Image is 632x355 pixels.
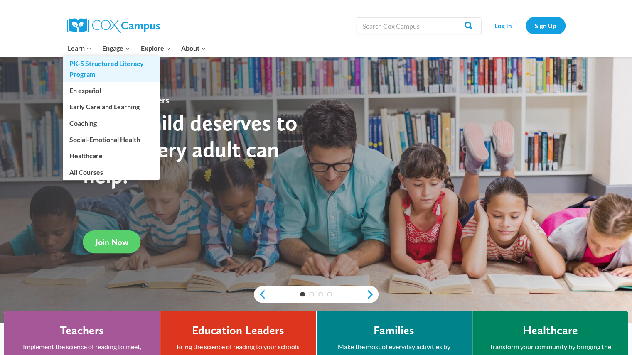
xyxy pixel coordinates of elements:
[366,289,379,299] a: next
[176,39,211,57] button: Child menu of About
[327,292,332,297] a: 4
[485,17,521,34] a: Log In
[309,292,314,297] a: 2
[63,56,160,82] a: PK-5 Structured Literacy Program
[60,323,104,338] h4: Teachers
[192,323,284,338] h4: Education Leaders
[96,93,172,107] span: 391,012 Members
[63,99,160,115] a: Early Care and Learning
[300,292,305,297] a: 1
[63,164,160,180] a: All Courses
[63,39,97,57] button: Child menu of Learn
[63,132,160,147] a: Social-Emotional Health
[83,109,298,189] strong: Every child deserves to read. Every adult can help.
[357,17,481,34] input: Search Cox Campus
[63,83,160,98] a: En español
[318,292,323,297] a: 3
[67,18,160,33] img: Cox Campus
[526,17,566,34] a: Sign Up
[485,17,566,34] nav: Secondary Navigation
[135,39,176,57] button: Child menu of Explore
[63,115,160,131] a: Coaching
[374,323,414,338] h4: Families
[522,323,578,338] h4: Healthcare
[63,148,160,164] a: Healthcare
[83,230,141,253] a: Join Now
[254,286,379,303] div: content slider buttons
[63,39,211,57] nav: Primary Navigation
[254,289,266,299] a: previous
[97,39,135,57] button: Child menu of Engage
[96,237,128,247] span: Join Now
